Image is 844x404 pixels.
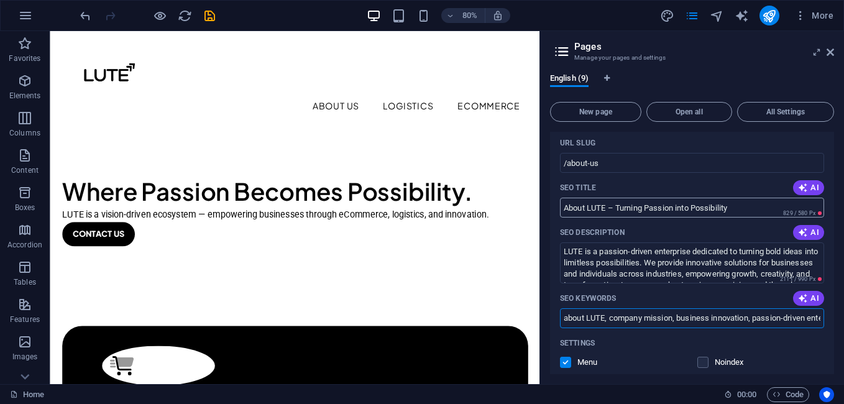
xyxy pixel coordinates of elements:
[652,108,727,116] span: Open all
[646,102,732,122] button: Open all
[759,6,779,25] button: publish
[715,357,755,368] p: Instruct search engines to exclude this page from search results.
[781,209,824,218] span: Calculated pixel length in search results
[798,227,819,237] span: AI
[737,102,834,122] button: All Settings
[441,8,485,23] button: 80%
[556,108,636,116] span: New page
[492,10,503,21] i: On resize automatically adjust zoom level to fit chosen device.
[560,227,625,237] p: SEO Description
[574,41,834,52] h2: Pages
[550,71,589,88] span: English (9)
[203,9,217,23] i: Save (Ctrl+S)
[767,387,809,402] button: Code
[9,91,41,101] p: Elements
[560,198,824,218] input: The page title in search results and browser tabs The page title in search results and browser tabs
[560,138,595,148] label: Last part of the URL for this page
[773,387,804,402] span: Code
[724,387,757,402] h6: Session time
[793,291,824,306] button: AI
[177,8,192,23] button: reload
[152,8,167,23] button: Click here to leave preview mode and continue editing
[819,387,834,402] button: Usercentrics
[15,203,35,213] p: Boxes
[560,242,824,283] textarea: The text in search results and social media
[560,153,824,173] input: Last part of the URL for this page Last part of the URL for this page
[794,9,833,22] span: More
[737,387,756,402] span: 00 00
[743,108,828,116] span: All Settings
[78,9,93,23] i: Undo: Change pages (Ctrl+Z)
[9,128,40,138] p: Columns
[660,8,675,23] button: design
[10,314,40,324] p: Features
[762,9,776,23] i: Publish
[11,165,39,175] p: Content
[7,240,42,250] p: Accordion
[9,53,40,63] p: Favorites
[577,357,618,368] p: Menu
[560,138,595,148] p: URL SLUG
[735,9,749,23] i: AI Writer
[710,8,725,23] button: navigator
[789,6,838,25] button: More
[777,275,824,283] span: Calculated pixel length in search results
[560,338,595,348] p: Settings
[793,225,824,240] button: AI
[798,183,819,193] span: AI
[550,102,641,122] button: New page
[550,73,834,97] div: Language Tabs
[560,183,596,193] label: The page title in search results and browser tabs
[783,210,815,216] span: 829 / 580 Px
[10,387,44,402] a: Click to cancel selection. Double-click to open Pages
[735,8,750,23] button: text_generator
[685,8,700,23] button: pages
[460,8,480,23] h6: 80%
[574,52,809,63] h3: Manage your pages and settings
[560,183,596,193] p: SEO Title
[780,276,815,282] span: 2111 / 990 Px
[560,293,616,303] p: SEO Keywords
[793,180,824,195] button: AI
[798,293,819,303] span: AI
[78,8,93,23] button: undo
[12,352,38,362] p: Images
[14,277,36,287] p: Tables
[660,9,674,23] i: Design (Ctrl+Alt+Y)
[202,8,217,23] button: save
[178,9,192,23] i: Reload page
[746,390,748,399] span: :
[685,9,699,23] i: Pages (Ctrl+Alt+S)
